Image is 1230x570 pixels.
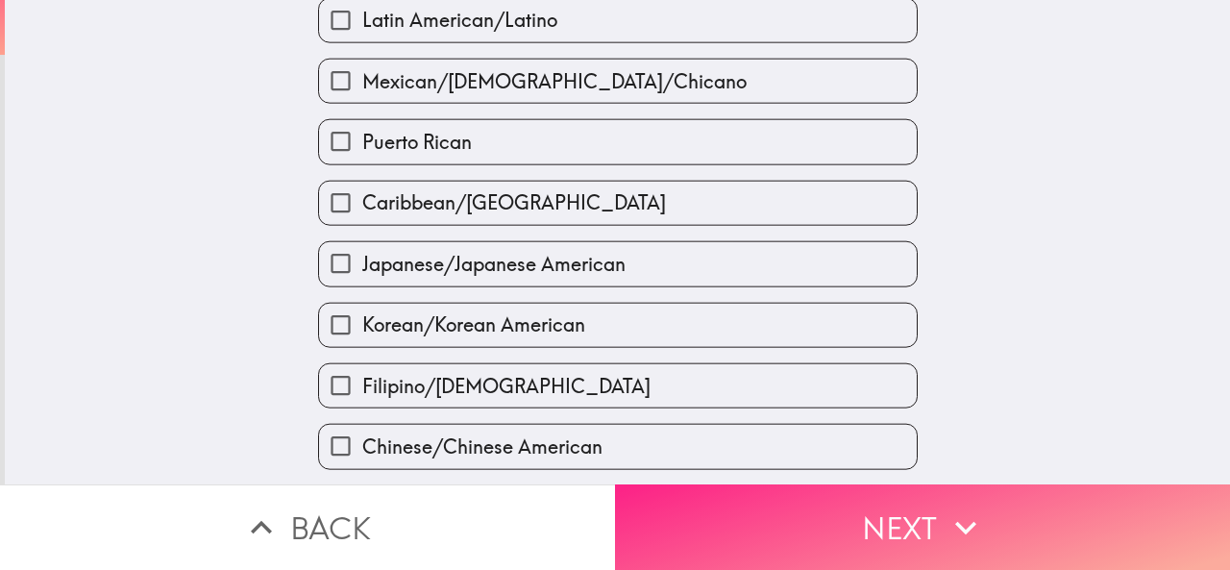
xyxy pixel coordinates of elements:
[362,7,557,34] span: Latin American/Latino
[615,484,1230,570] button: Next
[319,120,917,163] button: Puerto Rican
[362,372,651,399] span: Filipino/[DEMOGRAPHIC_DATA]
[362,251,626,278] span: Japanese/Japanese American
[319,181,917,224] button: Caribbean/[GEOGRAPHIC_DATA]
[319,425,917,468] button: Chinese/Chinese American
[319,364,917,408] button: Filipino/[DEMOGRAPHIC_DATA]
[362,189,666,216] span: Caribbean/[GEOGRAPHIC_DATA]
[319,303,917,346] button: Korean/Korean American
[319,60,917,103] button: Mexican/[DEMOGRAPHIC_DATA]/Chicano
[362,67,747,94] span: Mexican/[DEMOGRAPHIC_DATA]/Chicano
[362,311,585,338] span: Korean/Korean American
[362,434,603,460] span: Chinese/Chinese American
[362,129,472,156] span: Puerto Rican
[319,242,917,285] button: Japanese/Japanese American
